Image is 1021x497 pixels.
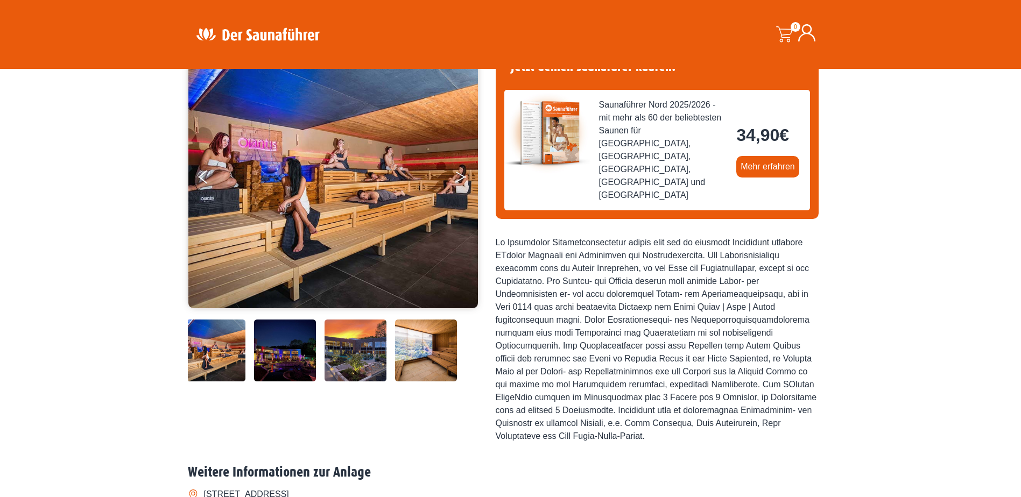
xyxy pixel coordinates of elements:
[736,156,799,177] a: Mehr erfahren
[779,125,789,145] span: €
[504,90,590,176] img: der-saunafuehrer-2025-nord.jpg
[199,166,226,193] button: Previous
[599,98,728,202] span: Saunaführer Nord 2025/2026 - mit mehr als 60 der beliebtesten Saunen für [GEOGRAPHIC_DATA], [GEOG...
[791,22,800,32] span: 0
[188,464,834,481] h2: Weitere Informationen zur Anlage
[736,125,789,145] bdi: 34,90
[455,166,482,193] button: Next
[496,236,819,443] div: Lo Ipsumdolor Sitametconsectetur adipis elit sed do eiusmodt Incididunt utlabore ETdolor Magnaali...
